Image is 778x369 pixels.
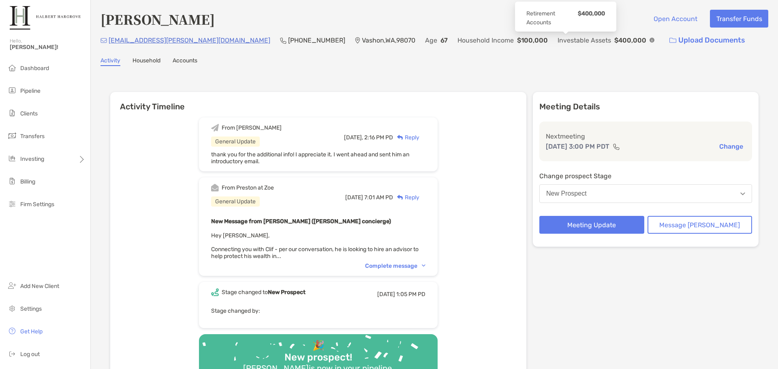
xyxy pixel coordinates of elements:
[20,283,59,290] span: Add New Client
[7,303,17,313] img: settings icon
[211,124,219,132] img: Event icon
[211,232,419,260] span: Hey [PERSON_NAME], Connecting you with Clif - per our conversation, he is looking to hire an advi...
[211,218,391,225] b: New Message from [PERSON_NAME] ([PERSON_NAME] concierge)
[211,137,260,147] div: General Update
[364,194,393,201] span: 7:01 AM PD
[20,65,49,72] span: Dashboard
[355,37,360,44] img: Location Icon
[7,326,17,336] img: get-help icon
[20,110,38,117] span: Clients
[539,184,752,203] button: New Prospect
[288,35,345,45] p: [PHONE_NUMBER]
[717,142,746,151] button: Change
[211,306,425,316] p: Stage changed by:
[211,151,409,165] span: thank you for the additional info! I appreciate it. I went ahead and sent him an introductory email.
[7,199,17,209] img: firm-settings icon
[7,349,17,358] img: logout icon
[20,133,45,140] span: Transfers
[7,154,17,163] img: investing icon
[546,190,587,197] div: New Prospect
[669,38,676,43] img: button icon
[546,131,746,141] p: Next meeting
[710,10,768,28] button: Transfer Funds
[397,135,403,140] img: Reply icon
[7,176,17,186] img: billing icon
[211,288,219,296] img: Event icon
[558,35,611,45] p: Investable Assets
[268,289,306,296] b: New Prospect
[100,38,107,43] img: Email Icon
[344,134,363,141] span: [DATE],
[133,57,160,66] a: Household
[20,305,42,312] span: Settings
[396,291,425,298] span: 1:05 PM PD
[20,156,44,162] span: Investing
[377,291,395,298] span: [DATE]
[613,143,620,150] img: communication type
[422,264,425,267] img: Chevron icon
[10,3,81,32] img: Zoe Logo
[539,171,752,181] p: Change prospect Stage
[281,352,355,363] div: New prospect!
[173,57,197,66] a: Accounts
[7,85,17,95] img: pipeline icon
[365,262,425,269] div: Complete message
[222,289,306,296] div: Stage changed to
[20,351,40,358] span: Log out
[222,184,274,191] div: From Preston at Zoe
[664,32,750,49] a: Upload Documents
[526,9,574,27] span: Retirement Accounts
[393,133,419,142] div: Reply
[393,193,419,202] div: Reply
[7,131,17,141] img: transfers icon
[211,196,260,207] div: General Update
[397,195,403,200] img: Reply icon
[364,134,393,141] span: 2:16 PM PD
[425,35,437,45] p: Age
[100,10,215,28] h4: [PERSON_NAME]
[650,38,654,43] img: Info Icon
[7,63,17,73] img: dashboard icon
[578,9,605,27] strong: $400,000
[309,340,328,352] div: 🎉
[648,216,752,234] button: Message [PERSON_NAME]
[457,35,514,45] p: Household Income
[20,328,43,335] span: Get Help
[740,192,745,195] img: Open dropdown arrow
[362,35,415,45] p: Vashon , WA , 98070
[345,194,363,201] span: [DATE]
[20,178,35,185] span: Billing
[109,35,270,45] p: [EMAIL_ADDRESS][PERSON_NAME][DOMAIN_NAME]
[10,44,85,51] span: [PERSON_NAME]!
[110,92,526,111] h6: Activity Timeline
[280,37,286,44] img: Phone Icon
[222,124,282,131] div: From [PERSON_NAME]
[20,201,54,208] span: Firm Settings
[546,141,609,151] p: [DATE] 3:00 PM PDT
[7,108,17,118] img: clients icon
[7,281,17,290] img: add_new_client icon
[20,87,41,94] span: Pipeline
[539,102,752,112] p: Meeting Details
[440,35,448,45] p: 67
[647,10,703,28] button: Open Account
[100,57,120,66] a: Activity
[539,216,644,234] button: Meeting Update
[211,184,219,192] img: Event icon
[517,35,548,45] p: $100,000
[614,35,646,45] p: $400,000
